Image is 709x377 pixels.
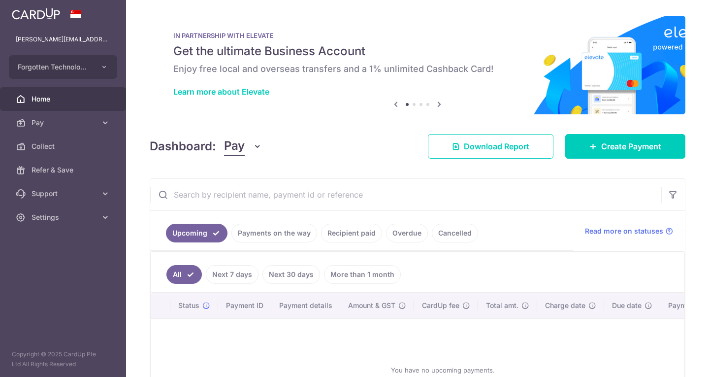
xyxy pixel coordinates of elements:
span: Status [178,301,199,310]
button: Pay [224,137,262,156]
a: Next 7 days [206,265,258,284]
span: Collect [32,141,97,151]
span: Support [32,189,97,199]
span: Create Payment [601,140,661,152]
span: Forgotten Technologies Pte Ltd [18,62,91,72]
h4: Dashboard: [150,137,216,155]
a: Payments on the way [231,224,317,242]
span: Due date [612,301,642,310]
a: More than 1 month [324,265,401,284]
span: Home [32,94,97,104]
span: Charge date [545,301,585,310]
a: Overdue [386,224,428,242]
span: Amount & GST [348,301,395,310]
a: All [166,265,202,284]
span: Settings [32,212,97,222]
a: Download Report [428,134,553,159]
span: Pay [32,118,97,128]
span: Refer & Save [32,165,97,175]
h5: Get the ultimate Business Account [173,43,662,59]
a: Recipient paid [321,224,382,242]
span: Total amt. [486,301,518,310]
h6: Enjoy free local and overseas transfers and a 1% unlimited Cashback Card! [173,63,662,75]
a: Learn more about Elevate [173,87,269,97]
p: IN PARTNERSHIP WITH ELEVATE [173,32,662,39]
a: Upcoming [166,224,227,242]
p: [PERSON_NAME][EMAIL_ADDRESS][DOMAIN_NAME] [16,34,110,44]
span: Download Report [464,140,529,152]
th: Payment details [271,293,340,318]
a: Cancelled [432,224,478,242]
a: Next 30 days [262,265,320,284]
span: CardUp fee [422,301,459,310]
img: CardUp [12,8,60,20]
span: Read more on statuses [585,226,663,236]
a: Read more on statuses [585,226,673,236]
input: Search by recipient name, payment id or reference [150,179,661,210]
a: Create Payment [565,134,685,159]
span: Pay [224,137,245,156]
img: Renovation banner [150,16,685,114]
button: Forgotten Technologies Pte Ltd [9,55,117,79]
th: Payment ID [218,293,271,318]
